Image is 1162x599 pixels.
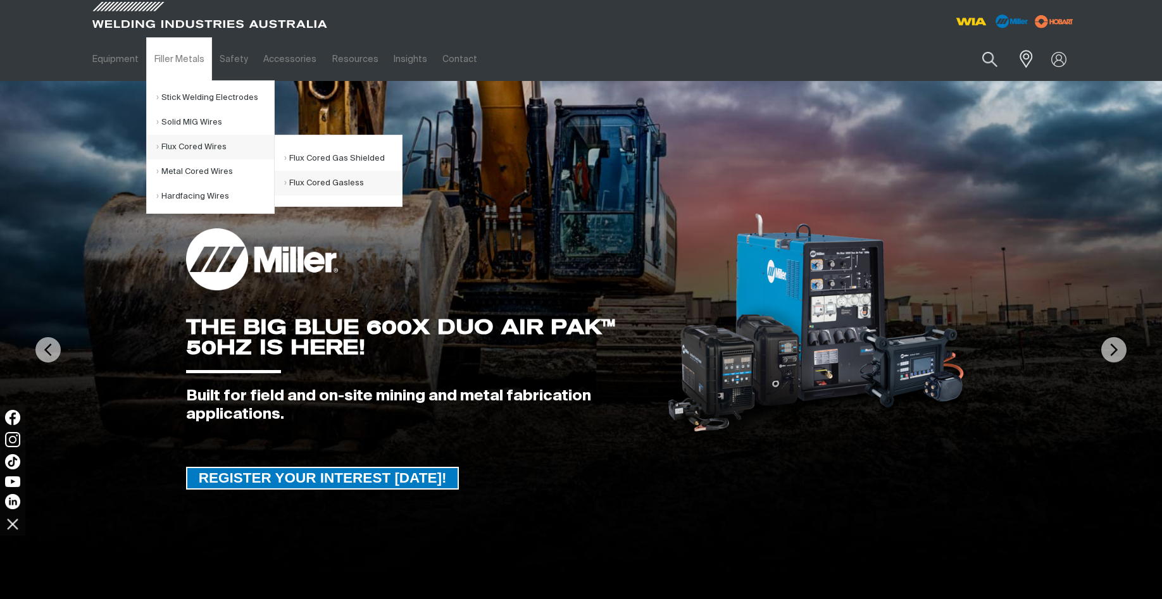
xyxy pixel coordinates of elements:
[35,337,61,362] img: PrevArrow
[5,494,20,509] img: LinkedIn
[284,146,402,171] a: Flux Cored Gas Shielded
[156,184,274,209] a: Hardfacing Wires
[156,159,274,184] a: Metal Cored Wires
[1101,337,1127,362] img: NextArrow
[2,513,23,534] img: hide socials
[953,44,1011,74] input: Product name or item number...
[325,37,386,81] a: Resources
[85,37,829,81] nav: Main
[212,37,256,81] a: Safety
[156,110,274,135] a: Solid MIG Wires
[435,37,485,81] a: Contact
[5,432,20,447] img: Instagram
[284,171,402,195] a: Flux Cored Gasless
[186,387,647,424] div: Built for field and on-site mining and metal fabrication applications.
[156,85,274,110] a: Stick Welding Electrodes
[187,467,458,490] span: REGISTER YOUR INTEREST [DATE]!
[1031,12,1077,31] img: miller
[156,135,274,159] a: Flux Cored Wires
[186,317,647,357] div: THE BIG BLUE 600X DUO AIR PAK™ 50HZ IS HERE!
[968,44,1011,74] button: Search products
[85,37,146,81] a: Equipment
[256,37,324,81] a: Accessories
[5,410,20,425] img: Facebook
[146,80,275,214] ul: Filler Metals Submenu
[146,37,211,81] a: Filler Metals
[5,454,20,469] img: TikTok
[386,37,435,81] a: Insights
[186,467,459,490] a: REGISTER YOUR INTEREST TODAY!
[5,476,20,487] img: YouTube
[274,135,403,207] ul: Flux Cored Wires Submenu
